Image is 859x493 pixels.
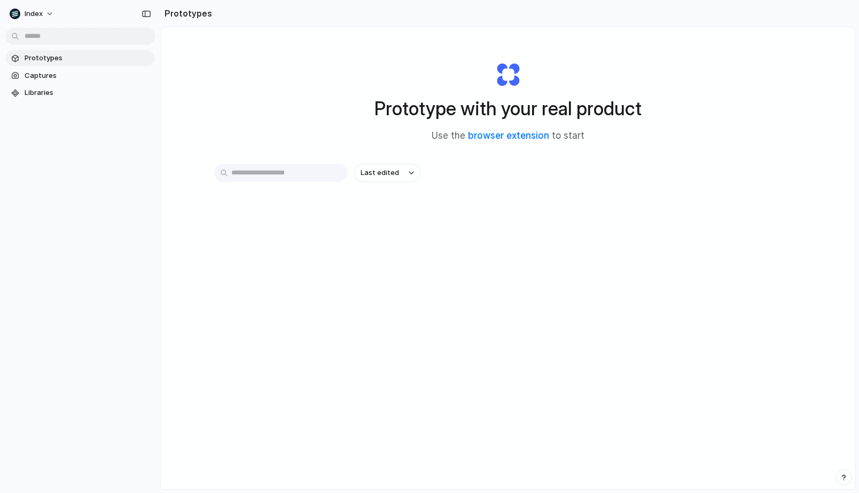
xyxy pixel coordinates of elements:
[25,70,151,81] span: Captures
[5,85,155,101] a: Libraries
[5,68,155,84] a: Captures
[5,5,59,22] button: Index
[25,53,151,63] span: Prototypes
[160,7,212,20] h2: Prototypes
[354,164,420,182] button: Last edited
[361,168,399,178] span: Last edited
[468,130,549,141] a: browser extension
[432,129,584,143] span: Use the to start
[374,94,642,123] h1: Prototype with your real product
[25,9,43,19] span: Index
[5,50,155,66] a: Prototypes
[25,88,151,98] span: Libraries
